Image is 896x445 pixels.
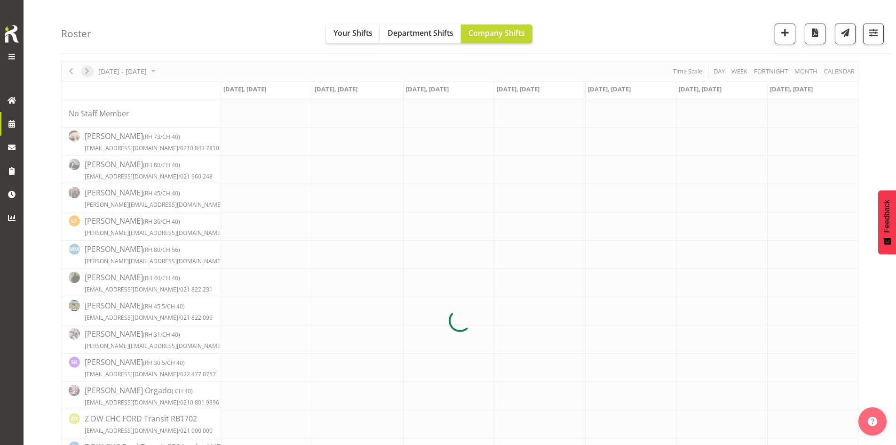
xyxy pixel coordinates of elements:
span: Company Shifts [468,28,525,38]
span: Your Shifts [333,28,373,38]
img: help-xxl-2.png [868,417,877,426]
span: Feedback [883,200,891,233]
button: Filter Shifts [863,24,884,44]
button: Your Shifts [326,24,380,43]
button: Send a list of all shifts for the selected filtered period to all rostered employees. [835,24,856,44]
button: Department Shifts [380,24,461,43]
button: Company Shifts [461,24,532,43]
img: Rosterit icon logo [2,24,21,44]
button: Add a new shift [775,24,795,44]
button: Download a PDF of the roster according to the set date range. [805,24,825,44]
button: Feedback - Show survey [878,190,896,254]
span: Department Shifts [388,28,453,38]
h4: Roster [61,28,91,39]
